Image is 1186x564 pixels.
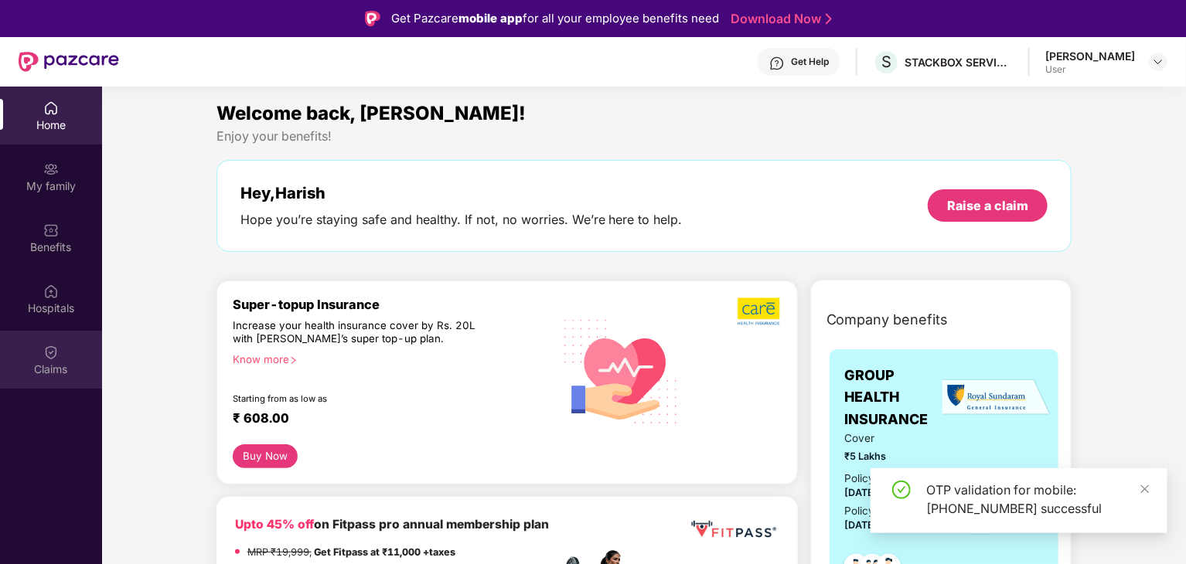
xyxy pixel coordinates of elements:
div: Policy issued [845,471,910,487]
span: S [881,53,891,71]
img: svg+xml;base64,PHN2ZyBpZD0iRHJvcGRvd24tMzJ4MzIiIHhtbG5zPSJodHRwOi8vd3d3LnczLm9yZy8yMDAwL3N2ZyIgd2... [1152,56,1164,68]
b: Upto 45% off [235,517,314,532]
strong: mobile app [458,11,523,25]
img: svg+xml;base64,PHN2ZyB3aWR0aD0iMjAiIGhlaWdodD0iMjAiIHZpZXdCb3g9IjAgMCAyMCAyMCIgZmlsbD0ibm9uZSIgeG... [43,161,59,177]
div: OTP validation for mobile: [PHONE_NUMBER] successful [926,481,1149,518]
span: Cover [845,430,951,447]
img: insurerLogo [942,379,1051,416]
img: Logo [365,11,380,26]
div: Raise a claim [947,197,1028,214]
div: STACKBOX SERVICES PRIVATE LIMITED [905,55,1013,70]
img: svg+xml;base64,PHN2ZyBpZD0iSGVscC0zMngzMiIgeG1sbnM9Imh0dHA6Ly93d3cudzMub3JnLzIwMDAvc3ZnIiB3aWR0aD... [769,56,785,71]
img: fppp.png [688,515,779,544]
img: svg+xml;base64,PHN2ZyBpZD0iQmVuZWZpdHMiIHhtbG5zPSJodHRwOi8vd3d3LnczLm9yZy8yMDAwL3N2ZyIgd2lkdGg9Ij... [43,223,59,238]
div: Get Pazcare for all your employee benefits need [391,9,719,28]
div: ₹ 608.00 [233,410,537,429]
strong: Get Fitpass at ₹11,000 +taxes [314,546,455,558]
div: Get Help [791,56,829,68]
span: check-circle [892,481,911,499]
div: [PERSON_NAME] [1045,49,1135,63]
span: [DATE] [845,519,878,531]
div: Enjoy your benefits! [216,128,1072,144]
span: ₹5 Lakhs [845,449,951,464]
div: Increase your health insurance cover by Rs. 20L with [PERSON_NAME]’s super top-up plan. [233,319,486,347]
img: svg+xml;base64,PHN2ZyBpZD0iSG9tZSIgeG1sbnM9Imh0dHA6Ly93d3cudzMub3JnLzIwMDAvc3ZnIiB3aWR0aD0iMjAiIG... [43,100,59,116]
span: [DATE] [845,487,878,498]
span: right [289,356,298,365]
img: svg+xml;base64,PHN2ZyB4bWxucz0iaHR0cDovL3d3dy53My5vcmcvMjAwMC9zdmciIHhtbG5zOnhsaW5rPSJodHRwOi8vd3... [553,301,690,440]
div: Super-topup Insurance [233,297,553,312]
span: Welcome back, [PERSON_NAME]! [216,102,526,124]
div: Starting from as low as [233,393,487,404]
div: Hope you’re staying safe and healthy. If not, no worries. We’re here to help. [240,212,683,228]
span: Company benefits [826,309,949,331]
img: b5dec4f62d2307b9de63beb79f102df3.png [738,297,782,326]
div: Hey, Harish [240,184,683,202]
div: User [1045,63,1135,76]
img: svg+xml;base64,PHN2ZyBpZD0iQ2xhaW0iIHhtbG5zPSJodHRwOi8vd3d3LnczLm9yZy8yMDAwL3N2ZyIgd2lkdGg9IjIwIi... [43,345,59,360]
span: close [1140,484,1150,494]
img: New Pazcare Logo [19,52,119,72]
div: Policy Expiry [845,503,908,519]
span: GROUP HEALTH INSURANCE [845,365,951,430]
a: Download Now [731,11,827,27]
div: Know more [233,353,544,364]
b: on Fitpass pro annual membership plan [235,517,549,532]
del: MRP ₹19,999, [247,546,312,558]
button: Buy Now [233,444,298,468]
img: Stroke [826,11,832,27]
img: svg+xml;base64,PHN2ZyBpZD0iSG9zcGl0YWxzIiB4bWxucz0iaHR0cDovL3d3dy53My5vcmcvMjAwMC9zdmciIHdpZHRoPS... [43,284,59,299]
